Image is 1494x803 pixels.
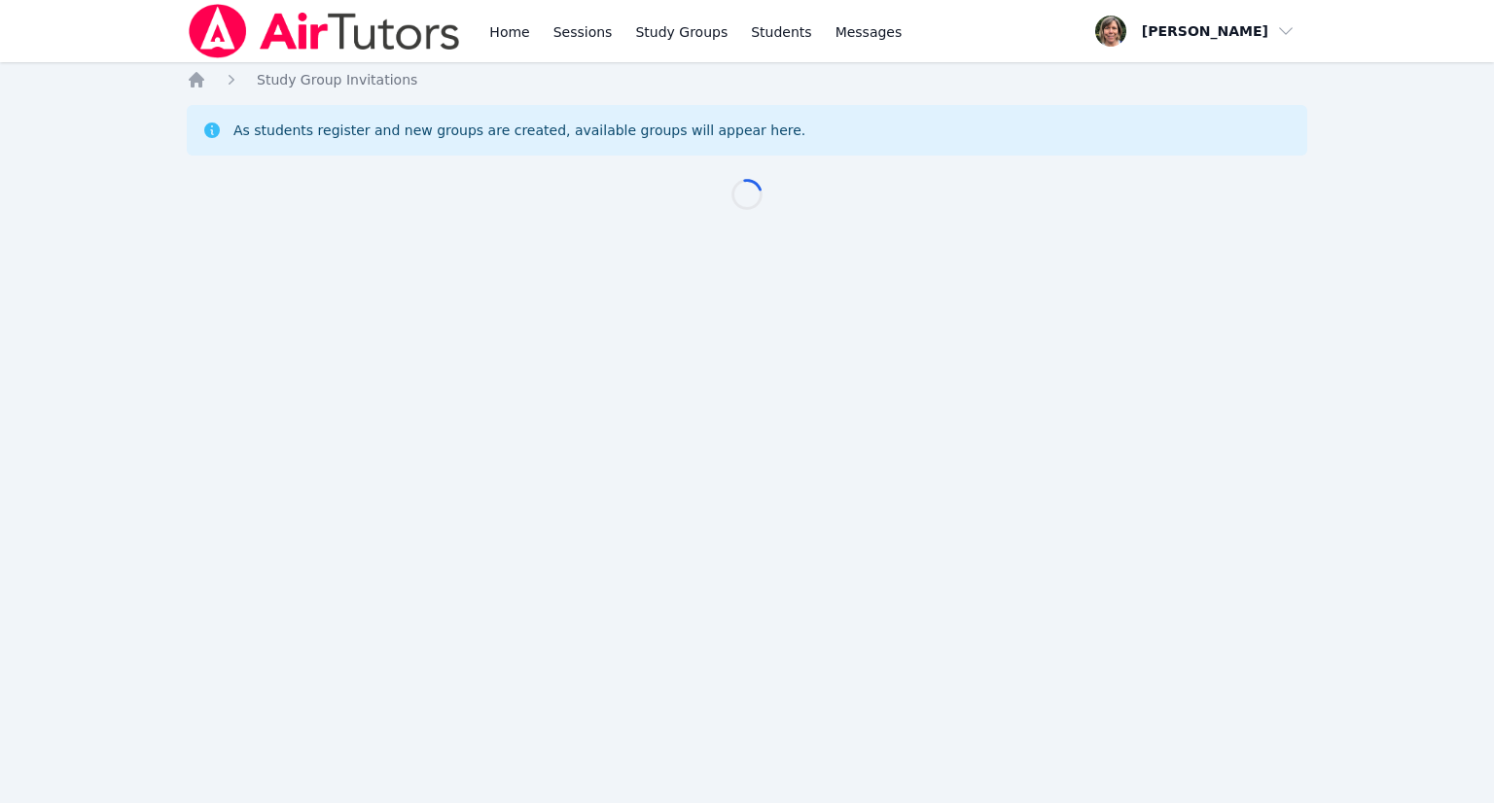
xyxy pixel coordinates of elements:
[187,4,462,58] img: Air Tutors
[187,70,1307,89] nav: Breadcrumb
[233,121,805,140] div: As students register and new groups are created, available groups will appear here.
[257,70,417,89] a: Study Group Invitations
[257,72,417,87] span: Study Group Invitations
[836,22,903,42] span: Messages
